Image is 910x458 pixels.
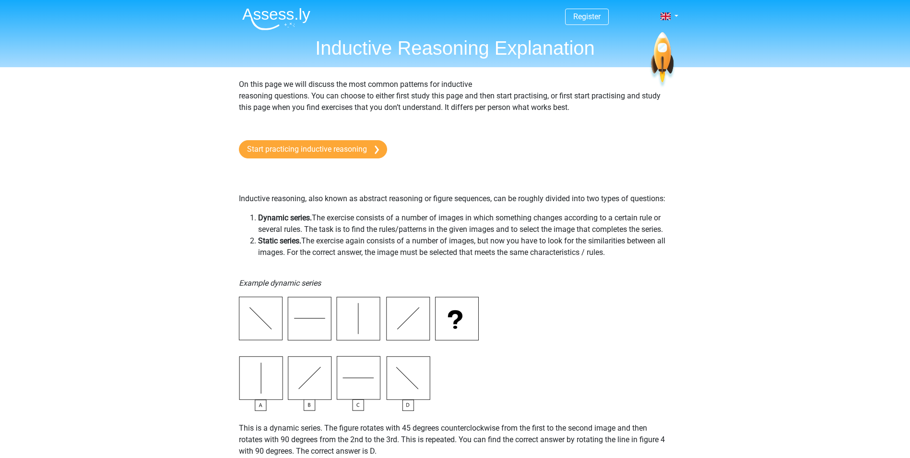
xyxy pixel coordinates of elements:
[239,297,479,411] img: Inductive Reasoning Example1.png
[239,140,387,158] a: Start practicing inductive reasoning
[239,411,672,457] p: This is a dynamic series. The figure rotates with 45 degrees counterclockwise from the first to t...
[258,213,312,222] b: Dynamic series.
[258,212,672,235] li: The exercise consists of a number of images in which something changes according to a certain rul...
[239,278,321,288] i: Example dynamic series
[242,8,310,30] img: Assessly
[239,79,672,125] p: On this page we will discuss the most common patterns for inductive reasoning questions. You can ...
[239,170,672,205] p: Inductive reasoning, also known as abstract reasoning or figure sequences, can be roughly divided...
[258,236,301,245] b: Static series.
[258,235,672,258] li: The exercise again consists of a number of images, but now you have to look for the similarities ...
[375,145,379,154] img: arrow-right.e5bd35279c78.svg
[649,32,675,88] img: spaceship.7d73109d6933.svg
[235,36,676,60] h1: Inductive Reasoning Explanation
[573,12,601,21] a: Register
